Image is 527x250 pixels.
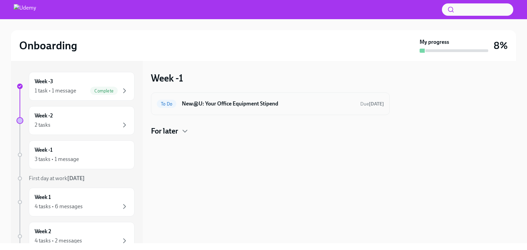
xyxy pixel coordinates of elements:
h3: Week -1 [151,72,183,84]
h6: Week 2 [35,228,51,235]
h6: New@U: Your Office Equipment Stipend [182,100,355,108]
span: Due [360,101,384,107]
h6: Week 1 [35,193,51,201]
div: 4 tasks • 6 messages [35,203,83,210]
h6: Week -2 [35,112,53,120]
span: October 20th, 2025 09:00 [360,101,384,107]
span: First day at work [29,175,85,182]
div: 3 tasks • 1 message [35,155,79,163]
a: Week 14 tasks • 6 messages [16,188,134,216]
h2: Onboarding [19,39,77,52]
span: Complete [90,88,118,93]
h4: For later [151,126,178,136]
div: For later [151,126,390,136]
strong: [DATE] [369,101,384,107]
a: First day at work[DATE] [16,175,134,182]
div: 4 tasks • 2 messages [35,237,82,245]
h6: Week -3 [35,78,53,85]
h6: Week -1 [35,146,52,154]
h3: 8% [494,39,508,52]
strong: [DATE] [67,175,85,182]
a: Week -22 tasks [16,106,134,135]
div: 1 task • 1 message [35,87,76,95]
span: To Do [157,101,176,107]
a: Week -13 tasks • 1 message [16,140,134,169]
a: Week -31 task • 1 messageComplete [16,72,134,101]
div: 2 tasks [35,121,50,129]
img: Udemy [14,4,36,15]
strong: My progress [420,38,449,46]
a: To DoNew@U: Your Office Equipment StipendDue[DATE] [157,98,384,109]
